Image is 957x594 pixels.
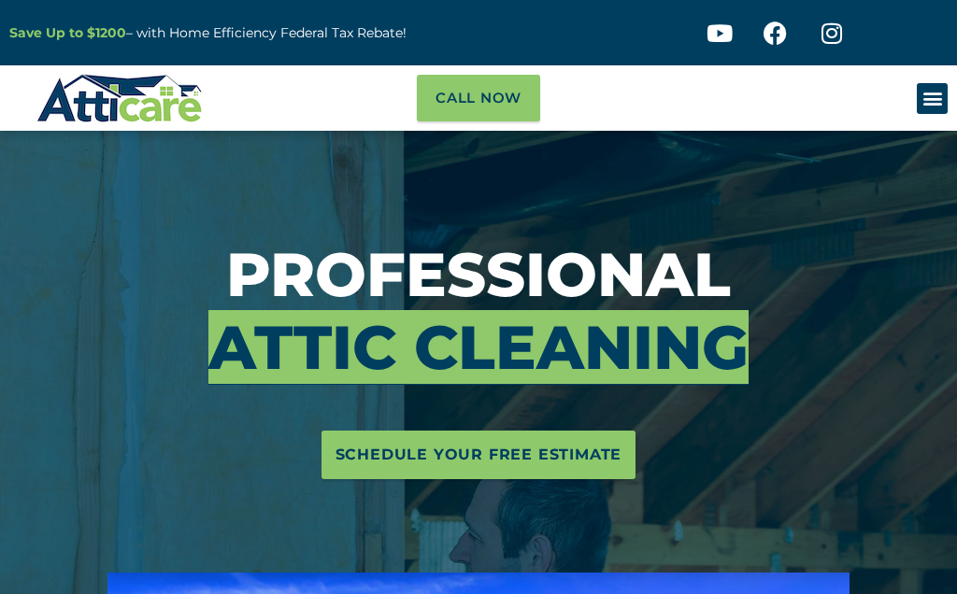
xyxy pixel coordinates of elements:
div: Menu Toggle [917,83,948,114]
span: Attic Cleaning [208,311,749,384]
a: Save Up to $1200 [9,24,126,41]
h3: Professional [14,238,943,384]
a: Call Now [417,75,540,121]
span: Schedule Your Free Estimate [336,440,622,470]
p: – with Home Efficiency Federal Tax Rebate! [9,22,469,44]
span: Call Now [436,84,521,112]
a: Schedule Your Free Estimate [321,431,636,479]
